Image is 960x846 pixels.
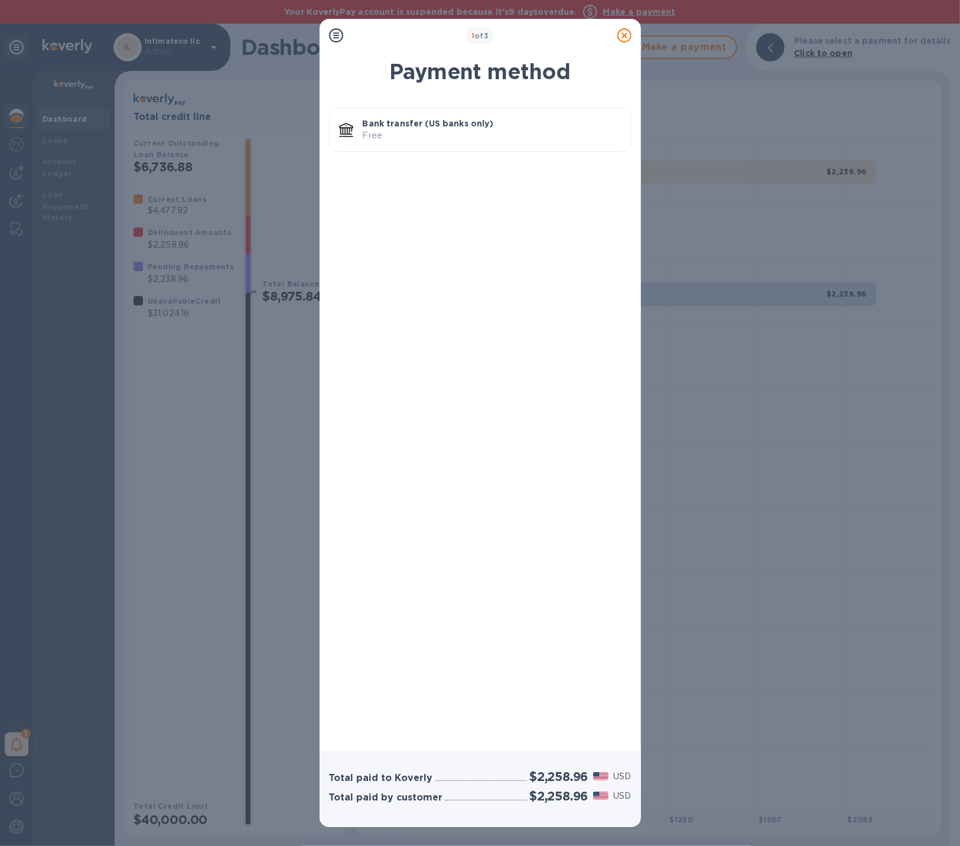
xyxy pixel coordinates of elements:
[529,769,588,784] h2: $2,258.96
[363,118,621,129] p: Bank transfer (US banks only)
[363,129,621,142] p: Free
[613,790,631,802] p: USD
[471,31,474,40] span: 1
[329,792,443,803] h3: Total paid by customer
[593,772,609,780] img: USD
[593,792,609,800] img: USD
[471,31,489,40] b: of 3
[329,59,632,84] h1: Payment method
[613,770,631,783] p: USD
[329,773,433,784] h3: Total paid to Koverly
[529,789,588,803] h2: $2,258.96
